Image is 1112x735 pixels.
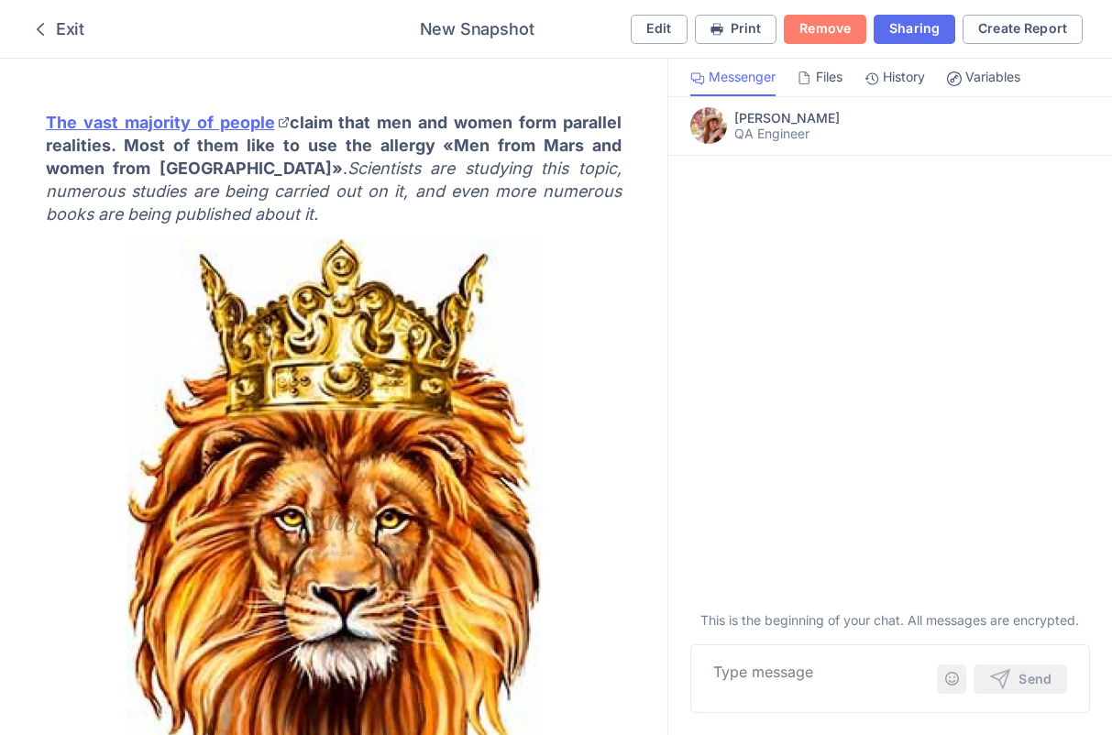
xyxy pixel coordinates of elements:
span: History [883,68,925,86]
i: Scientists are studying this topic, numerous studies are being carried out on it, and even more n... [46,159,622,224]
img: avatar [690,107,727,144]
span: Variables [965,68,1020,86]
span: Files [816,68,842,86]
h5: Olena Berdnyk [734,110,840,126]
a: The vast majority of people [46,113,290,132]
strong: The vast majority of people [46,113,275,132]
p: QA Engineer [734,126,840,141]
strong: claim that men and women form parallel realities. Most of them like to use the allergy «Men from ... [46,113,622,178]
span: Messenger [709,68,776,86]
div: This is the beginning of your chat. All messages are encrypted. [668,597,1112,644]
p: . [46,112,622,226]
